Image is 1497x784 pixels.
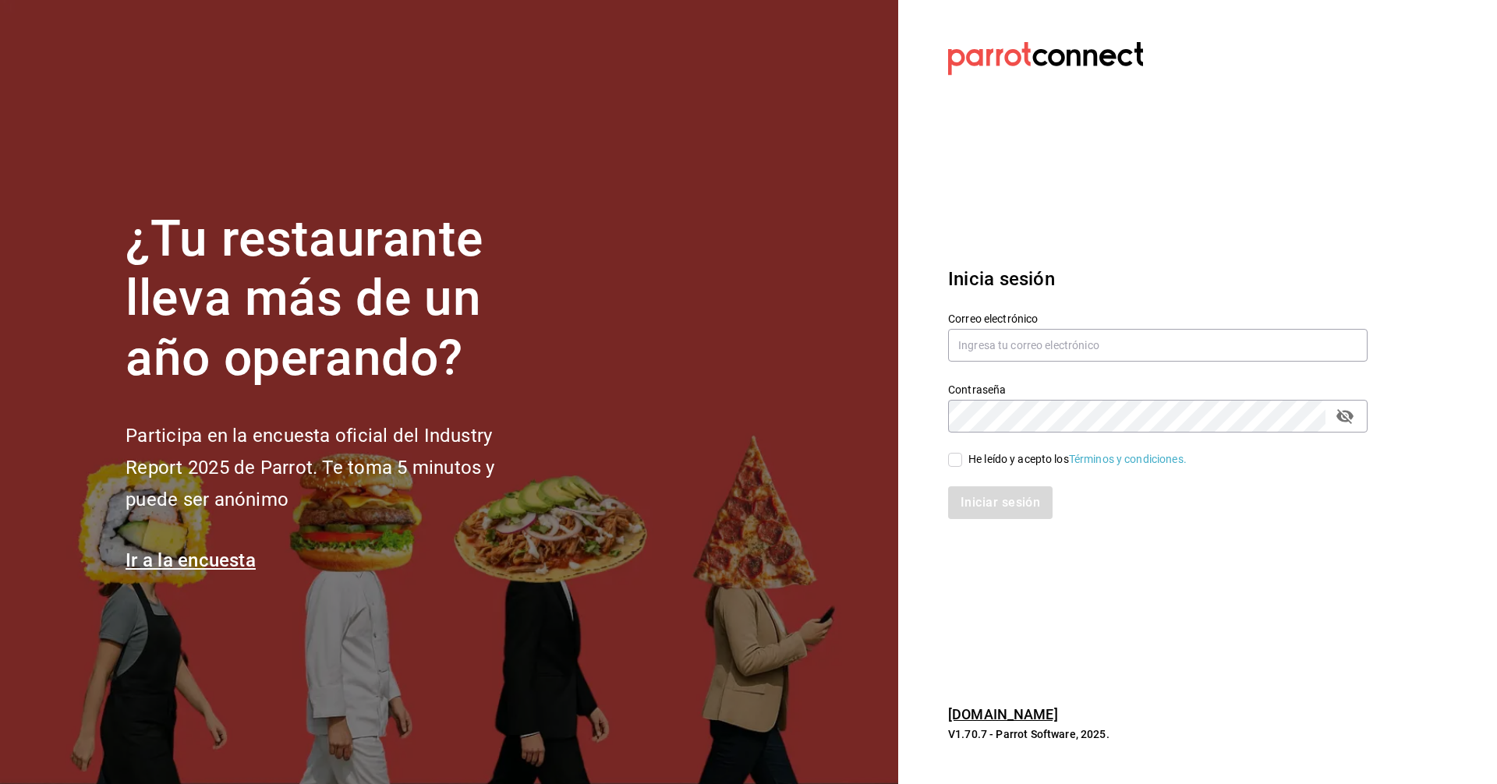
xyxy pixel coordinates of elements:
label: Correo electrónico [948,313,1368,323]
h2: Participa en la encuesta oficial del Industry Report 2025 de Parrot. Te toma 5 minutos y puede se... [126,420,547,515]
input: Ingresa tu correo electrónico [948,329,1368,362]
div: He leído y acepto los [968,451,1187,468]
label: Contraseña [948,383,1368,394]
h1: ¿Tu restaurante lleva más de un año operando? [126,210,547,389]
h3: Inicia sesión [948,265,1368,293]
p: V1.70.7 - Parrot Software, 2025. [948,726,1368,742]
a: Términos y condiciones. [1069,453,1187,465]
a: [DOMAIN_NAME] [948,706,1058,722]
a: Ir a la encuesta [126,549,256,571]
button: passwordField [1332,403,1358,429]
